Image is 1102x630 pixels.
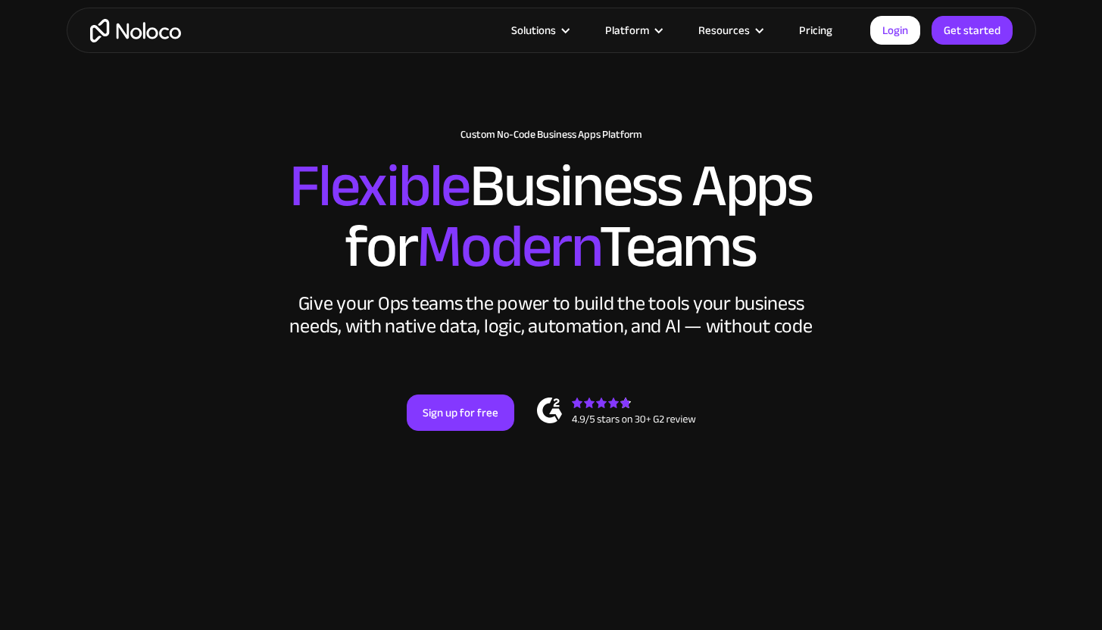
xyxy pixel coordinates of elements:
div: Resources [698,20,750,40]
span: Modern [417,190,599,303]
h1: Custom No-Code Business Apps Platform [82,129,1021,141]
div: Platform [586,20,679,40]
div: Resources [679,20,780,40]
a: Pricing [780,20,851,40]
div: Give your Ops teams the power to build the tools your business needs, with native data, logic, au... [286,292,816,338]
div: Solutions [492,20,586,40]
div: Platform [605,20,649,40]
span: Flexible [289,129,470,242]
a: home [90,19,181,42]
a: Sign up for free [407,395,514,431]
div: Solutions [511,20,556,40]
a: Get started [932,16,1013,45]
a: Login [870,16,920,45]
h2: Business Apps for Teams [82,156,1021,277]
